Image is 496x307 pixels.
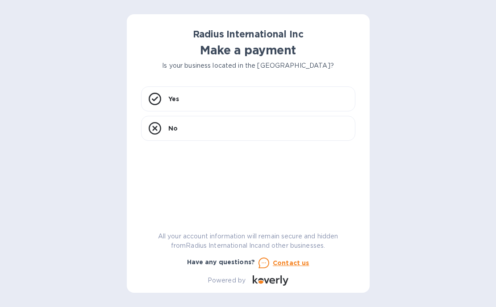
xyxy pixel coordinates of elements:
[168,124,178,133] p: No
[273,259,309,266] u: Contact us
[168,94,179,103] p: Yes
[193,29,304,40] b: Radius International Inc
[141,61,355,70] p: Is your business located in the [GEOGRAPHIC_DATA]?
[141,232,355,250] p: All your account information will remain secure and hidden from Radius International Inc and othe...
[208,276,246,285] p: Powered by
[141,43,355,57] h1: Make a payment
[187,258,255,266] b: Have any questions?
